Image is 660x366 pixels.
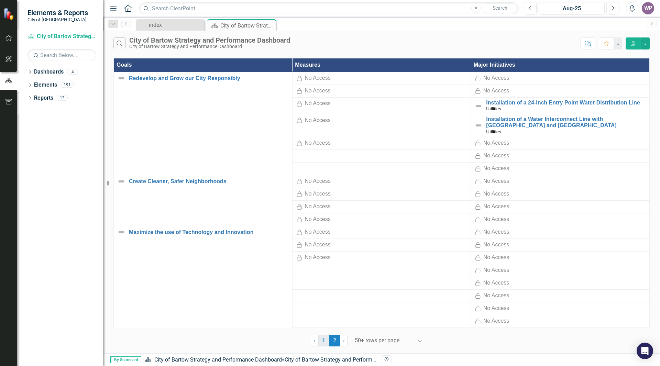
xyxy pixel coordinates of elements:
span: ‹ [314,337,316,344]
div: City of Bartow Strategy and Performance Dashboard [129,44,290,49]
div: Aug-25 [541,4,602,13]
div: No Access [305,87,331,95]
a: City of Bartow Strategy and Performance Dashboard [154,356,282,363]
div: No Access [483,152,509,160]
div: No Access [483,266,509,274]
span: 2 [329,335,340,346]
div: » [145,356,376,364]
div: 13 [57,95,68,101]
div: No Access [305,74,331,82]
span: Elements & Reports [27,9,88,17]
img: Not Defined [474,121,483,130]
div: City of Bartow Strategy and Performance Dashboard [220,21,274,30]
img: Not Defined [474,102,483,110]
div: No Access [483,317,509,325]
a: Reports [34,94,53,102]
input: Search Below... [27,49,96,61]
span: By Scorecard [110,356,141,363]
div: No Access [483,190,509,198]
div: No Access [483,87,509,95]
div: No Access [483,292,509,300]
div: No Access [305,241,331,249]
a: Create Cleaner, Safer Neighborhoods [129,178,289,185]
a: index [137,21,203,29]
a: Elements [34,81,57,89]
a: Installation of a Water Interconnect Line with [GEOGRAPHIC_DATA] and [GEOGRAPHIC_DATA] [486,116,646,128]
a: Dashboards [34,68,64,76]
img: ClearPoint Strategy [3,8,15,20]
div: No Access [483,139,509,147]
a: Redevelop and Grow our City Responsibly [129,75,289,81]
div: No Access [483,165,509,173]
div: 191 [60,82,74,88]
small: City of [GEOGRAPHIC_DATA] [27,17,88,22]
div: No Access [305,190,331,198]
div: No Access [483,228,509,236]
div: No Access [305,177,331,185]
div: index [149,21,203,29]
img: Not Defined [117,228,125,236]
div: City of Bartow Strategy and Performance Dashboard [285,356,412,363]
div: No Access [483,254,509,262]
div: No Access [483,215,509,223]
div: No Access [305,203,331,211]
a: Maximize the use of Technology and Innovation [129,229,289,235]
img: Not Defined [117,74,125,82]
div: No Access [305,139,331,147]
button: Search [483,3,517,13]
div: No Access [305,117,331,124]
span: Search [493,5,507,11]
span: Utilities [486,129,501,134]
div: No Access [305,100,331,108]
div: No Access [483,203,509,211]
div: 4 [67,69,78,75]
button: Aug-25 [539,2,605,14]
button: WP [642,2,654,14]
div: No Access [305,215,331,223]
div: No Access [483,74,509,82]
td: Double-Click to Edit Right Click for Context Menu [471,97,650,114]
div: No Access [305,254,331,262]
a: Installation of a 24-Inch Entry Point Water Distribution Line [486,100,646,106]
span: › [343,337,345,344]
div: No Access [483,177,509,185]
input: Search ClearPoint... [139,2,519,14]
td: Double-Click to Edit Right Click for Context Menu [471,114,650,137]
div: No Access [483,279,509,287]
div: No Access [305,228,331,236]
div: No Access [483,241,509,249]
img: Not Defined [117,177,125,186]
a: City of Bartow Strategy and Performance Dashboard [27,33,96,41]
div: Open Intercom Messenger [637,343,653,359]
div: City of Bartow Strategy and Performance Dashboard [129,36,290,44]
span: Utilities [486,106,501,111]
div: No Access [483,304,509,312]
a: 1 [318,335,329,346]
